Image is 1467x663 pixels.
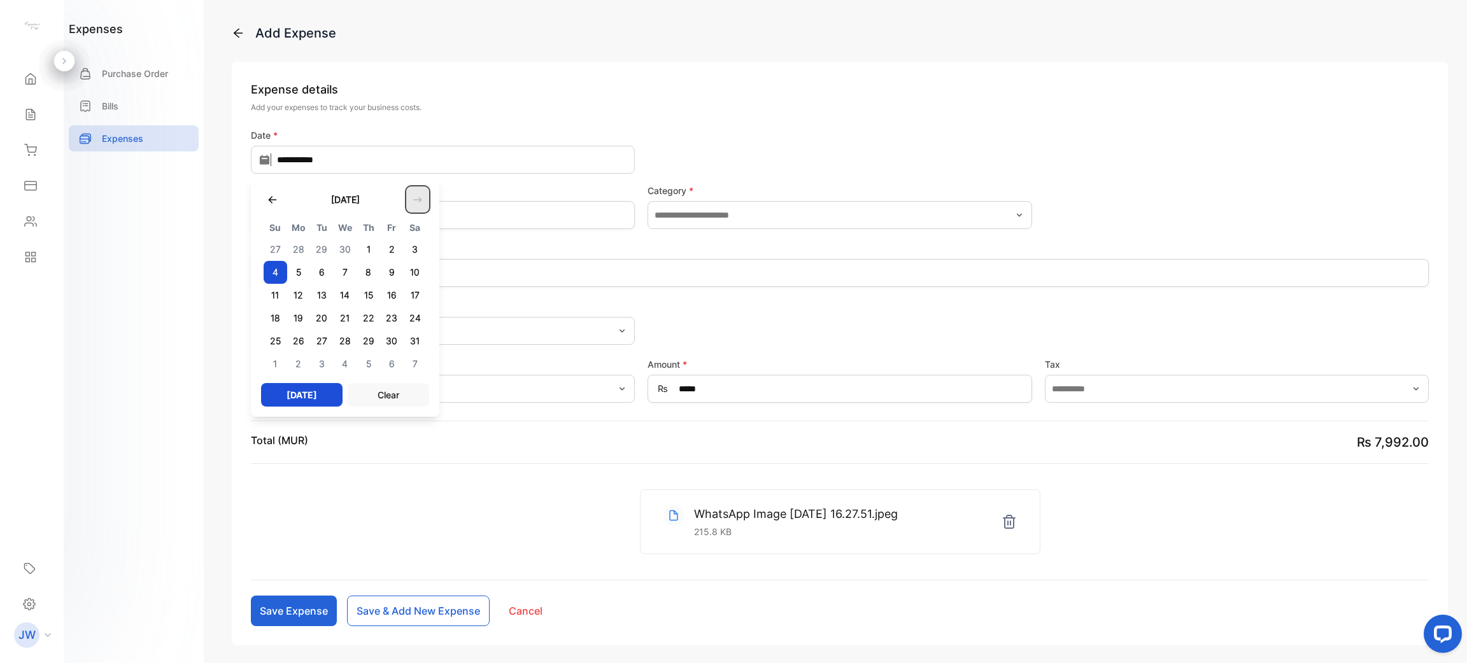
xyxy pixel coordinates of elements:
span: 24 [403,307,427,330]
span: ₨ [658,382,668,395]
p: Purchase Order [102,67,168,80]
span: 4 [334,352,357,375]
span: 16 [380,284,404,307]
p: Bills [102,99,118,113]
span: 30 [334,238,357,261]
iframe: LiveChat chat widget [1414,610,1467,663]
label: Mode of payment [251,300,635,313]
span: 7 [334,261,357,284]
span: 27 [310,330,334,352]
span: 10 [403,261,427,284]
button: [DATE] [318,186,372,213]
label: Amount [648,358,1031,371]
span: 26 [287,330,311,352]
span: 3 [310,352,334,375]
span: 11 [264,284,287,307]
label: Description [251,242,1429,255]
img: logo [22,17,41,36]
span: 22 [357,307,380,330]
span: 30 [380,330,404,352]
a: Purchase Order [69,60,199,87]
p: Expenses [102,132,143,145]
span: 29 [310,238,334,261]
span: 28 [334,330,357,352]
span: 7 [403,352,427,375]
span: 5 [357,352,380,375]
span: We [334,220,357,235]
button: [DATE] [261,383,343,407]
span: 20 [310,307,334,330]
p: 215.8 KB [694,525,898,538]
span: 8 [357,261,380,284]
span: 2 [380,238,404,261]
span: ₨ 7,992.00 [1357,435,1429,450]
span: 1 [264,352,287,375]
span: 2 [287,352,311,375]
label: Tax [1045,358,1429,371]
span: 27 [264,238,287,261]
label: Category [648,184,1031,197]
span: 31 [403,330,427,352]
span: 29 [357,330,380,352]
span: 6 [380,352,404,375]
span: 14 [334,284,357,307]
a: Bills [69,93,199,119]
span: 4 [264,261,287,284]
span: 3 [403,238,427,261]
p: WhatsApp Image [DATE] 16.27.51.jpeg [694,505,898,522]
span: 17 [403,284,427,307]
span: 12 [287,284,311,307]
a: Expenses [69,125,199,151]
label: Expense Name [251,184,635,197]
span: 13 [310,284,334,307]
span: 15 [357,284,380,307]
span: Th [357,220,380,235]
p: Expense details [251,81,1429,98]
span: 9 [380,261,404,284]
span: Mo [287,220,311,235]
span: Sa [403,220,427,235]
span: 23 [380,307,404,330]
span: Fr [380,220,404,235]
label: Date [251,129,635,142]
p: JW [18,627,36,643]
h1: expenses [69,20,123,38]
label: Currency [251,358,635,371]
span: 6 [310,261,334,284]
span: 21 [334,307,357,330]
span: 19 [287,307,311,330]
button: Save & Add New Expense [347,596,490,626]
span: Tu [310,220,334,235]
div: Add Expense [255,24,336,43]
button: Cancel [500,596,551,626]
button: Save Expense [251,596,337,626]
span: 28 [287,238,311,261]
span: 1 [357,238,380,261]
button: Clear [348,383,429,407]
span: 18 [264,307,287,330]
span: 25 [264,330,287,352]
p: Total (MUR) [251,433,308,448]
span: Su [264,220,287,235]
span: 5 [287,261,311,284]
p: Add your expenses to track your business costs. [251,102,1429,113]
